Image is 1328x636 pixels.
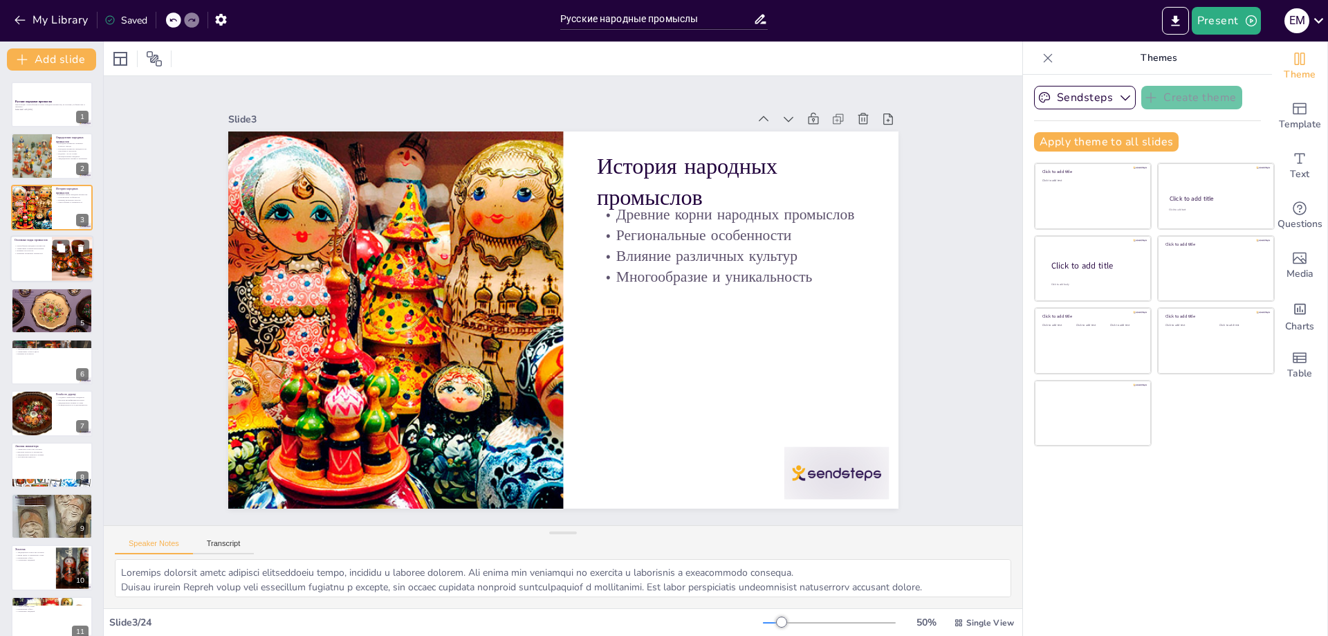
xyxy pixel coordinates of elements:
p: Уникальные техники выполнения [15,247,48,250]
div: Click to add text [1042,324,1073,327]
p: Влияние на культуру [15,353,89,356]
p: Презентация о разнообразии русских народных промыслов, их истории, особенностях и примерах. [15,103,89,108]
span: Text [1290,167,1309,182]
button: Apply theme to all slides [1034,132,1179,152]
p: Яркие цвета и уникальные узоры [15,554,52,556]
div: Layout [109,48,131,70]
p: Высокая квалификация мастеров [56,399,89,402]
div: Click to add text [1165,324,1209,327]
textarea: Loremips dolorsit ametc adipisci elitseddoeiu tempo, incididu u laboree dolorem. Ali enima min ve... [115,559,1011,597]
button: Е М [1284,7,1309,35]
p: Традиционное искусство росписи [15,551,52,554]
div: Click to add title [1170,194,1262,203]
p: Хохлома [15,547,52,552]
p: Основные виды промыслов [15,238,48,242]
input: Insert title [560,9,753,29]
div: Click to add text [1076,324,1107,327]
div: Click to add title [1051,260,1140,271]
p: Высокая квалификация мастеров [15,296,89,299]
p: Традиционное керамическое искусство [15,602,89,605]
div: 3 [76,214,89,226]
span: Media [1286,266,1313,282]
div: Click to add text [1169,208,1261,212]
div: 50 % [910,616,943,629]
div: 5 [76,317,89,329]
div: Click to add text [1042,179,1141,183]
div: 4 [10,235,93,282]
div: 1 [76,111,89,123]
div: Add images, graphics, shapes or video [1272,241,1327,291]
p: Примеры различных промыслов [15,253,48,255]
p: Народные промыслы передаются из поколения в поколение [56,147,89,152]
div: Click to add title [1042,169,1141,174]
div: 10 [72,574,89,587]
div: Add text boxes [1272,141,1327,191]
p: Традиционные узоры и стили [15,299,89,302]
p: Сохранение традиций [15,558,52,561]
p: Ткачество [15,341,89,345]
p: Кузнечное дело [15,496,89,500]
span: Table [1287,366,1312,381]
p: Themes [1059,42,1258,75]
p: Разнообразие народных промыслов [15,244,48,247]
button: Transcript [193,539,255,554]
p: Влияние на культуру [15,250,48,253]
p: Определение народных промыслов [56,136,89,143]
button: Create theme [1141,86,1242,109]
button: Speaker Notes [115,539,193,554]
p: Региональные особенности [612,239,874,341]
p: Традиционные сюжеты и мотивы [15,453,89,456]
div: Click to add title [1165,314,1264,319]
p: Функциональность и декоративность [56,404,89,407]
p: Гжель [15,599,89,603]
span: Single View [966,617,1014,628]
button: Duplicate Slide [53,240,69,257]
p: Уникальное искусство росписи [15,448,89,451]
strong: Русские народные промыслы [15,100,52,103]
p: Функциональность и декоративность [15,505,89,507]
div: 3 [11,185,93,230]
p: Традиционные технологии [15,347,89,350]
p: Изделия - это не только функциональные предметы [56,152,89,157]
p: Многообразие и уникальность [56,201,89,203]
div: 9 [76,523,89,535]
div: 4 [77,266,89,278]
div: Add a table [1272,340,1327,390]
div: 2 [11,133,93,179]
button: Present [1192,7,1261,35]
div: Add ready made slides [1272,91,1327,141]
p: Влияние различных культур [56,199,89,201]
p: Народные промыслы отражают культуру народа [56,142,89,147]
span: Charts [1285,319,1314,334]
p: История народных промыслов [56,187,89,194]
div: 1 [11,82,93,127]
div: 6 [11,339,93,385]
div: 7 [11,390,93,436]
div: Click to add title [1042,314,1141,319]
p: Традиционные техники обработки [15,507,89,510]
p: Создание металлических изделий [15,500,89,502]
p: Эстетическая ценность [15,455,89,458]
button: Delete Slide [73,240,89,257]
p: Лаковая миниатюра [15,444,89,448]
div: Change the overall theme [1272,42,1327,91]
button: Add slide [7,48,96,71]
p: Высокая квалификация и физическая сила [15,502,89,505]
div: Click to add body [1051,282,1138,286]
p: Древние корни народных промыслов [56,193,89,196]
p: Применение в быту [15,608,89,610]
div: Click to add text [1110,324,1141,327]
p: Применение в быту [15,556,52,558]
p: Резьба по дереву [56,393,89,397]
p: Гончарное дело [15,290,89,294]
p: Уникальные узоры и цвета [15,350,89,353]
p: Создание уникальных предметов [56,397,89,399]
button: Export to PowerPoint [1162,7,1189,35]
span: Theme [1284,67,1316,82]
div: Saved [104,14,147,27]
div: Slide 3 / 24 [109,616,763,629]
div: Get real-time input from your audience [1272,191,1327,241]
p: Искусство создания тканей [15,345,89,348]
button: Sendsteps [1034,86,1136,109]
p: Generated with [URL] [15,109,89,111]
